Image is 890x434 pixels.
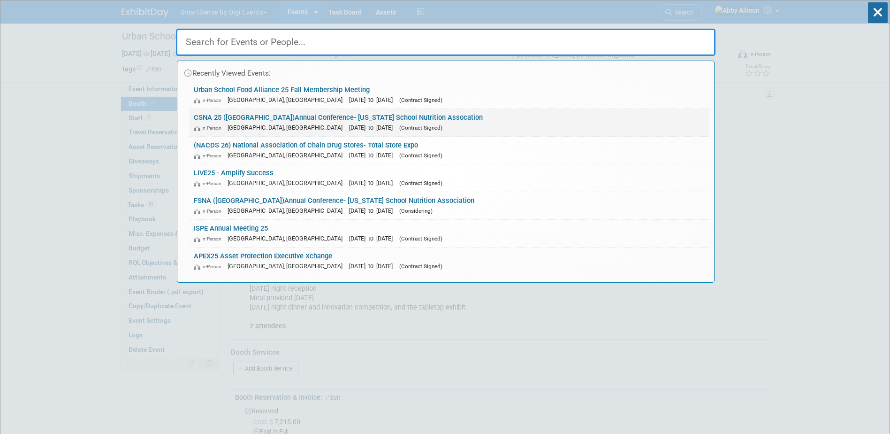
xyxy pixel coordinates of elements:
span: [GEOGRAPHIC_DATA], [GEOGRAPHIC_DATA] [228,207,347,214]
span: (Contract Signed) [399,97,442,103]
span: In-Person [194,125,226,131]
span: In-Person [194,208,226,214]
span: (Contract Signed) [399,235,442,242]
a: FSNA ([GEOGRAPHIC_DATA])Annual Conference- [US_STATE] School Nutrition Association In-Person [GEO... [189,192,709,219]
span: (Contract Signed) [399,263,442,270]
a: CSNA 25 ([GEOGRAPHIC_DATA])Annual Conference- [US_STATE] School Nutrition Assocation In-Person [G... [189,109,709,136]
span: [DATE] to [DATE] [349,152,397,159]
span: In-Person [194,236,226,242]
span: [DATE] to [DATE] [349,124,397,131]
span: In-Person [194,97,226,103]
span: [DATE] to [DATE] [349,263,397,270]
a: ISPE Annual Meeting 25 In-Person [GEOGRAPHIC_DATA], [GEOGRAPHIC_DATA] [DATE] to [DATE] (Contract ... [189,220,709,247]
span: [DATE] to [DATE] [349,179,397,186]
span: In-Person [194,180,226,186]
span: [DATE] to [DATE] [349,235,397,242]
a: APEX25 Asset Protection Executive Xchange In-Person [GEOGRAPHIC_DATA], [GEOGRAPHIC_DATA] [DATE] t... [189,248,709,275]
span: [GEOGRAPHIC_DATA], [GEOGRAPHIC_DATA] [228,263,347,270]
span: (Considering) [399,208,433,214]
a: LIVE25 - Amplify Success In-Person [GEOGRAPHIC_DATA], [GEOGRAPHIC_DATA] [DATE] to [DATE] (Contrac... [189,164,709,192]
span: [GEOGRAPHIC_DATA], [GEOGRAPHIC_DATA] [228,179,347,186]
span: (Contract Signed) [399,180,442,186]
div: Recently Viewed Events: [182,61,709,81]
span: [GEOGRAPHIC_DATA], [GEOGRAPHIC_DATA] [228,235,347,242]
span: [DATE] to [DATE] [349,207,397,214]
a: (NACDS 26) National Association of Chain Drug Stores- Total Store Expo In-Person [GEOGRAPHIC_DATA... [189,137,709,164]
input: Search for Events or People... [176,29,715,56]
span: In-Person [194,153,226,159]
span: [GEOGRAPHIC_DATA], [GEOGRAPHIC_DATA] [228,124,347,131]
span: [DATE] to [DATE] [349,96,397,103]
span: (Contract Signed) [399,152,442,159]
span: [GEOGRAPHIC_DATA], [GEOGRAPHIC_DATA] [228,152,347,159]
span: (Contract Signed) [399,124,442,131]
span: [GEOGRAPHIC_DATA], [GEOGRAPHIC_DATA] [228,96,347,103]
a: Urban School Food Alliance 25 Fall Membership Meeting In-Person [GEOGRAPHIC_DATA], [GEOGRAPHIC_DA... [189,81,709,108]
span: In-Person [194,263,226,270]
